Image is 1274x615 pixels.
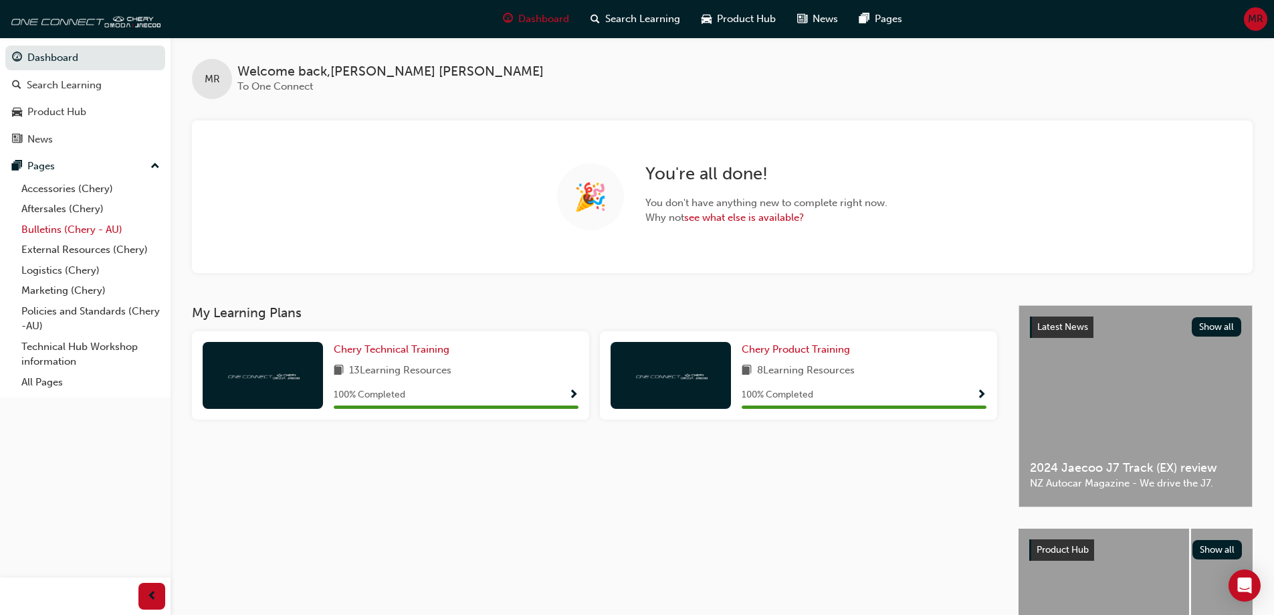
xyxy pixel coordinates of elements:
[1248,11,1263,27] span: MR
[875,11,902,27] span: Pages
[16,260,165,281] a: Logistics (Chery)
[16,179,165,199] a: Accessories (Chery)
[16,280,165,301] a: Marketing (Chery)
[7,5,161,32] img: oneconnect
[237,64,544,80] span: Welcome back , [PERSON_NAME] [PERSON_NAME]
[742,363,752,379] span: book-icon
[849,5,913,33] a: pages-iconPages
[5,46,165,70] a: Dashboard
[12,80,21,92] span: search-icon
[518,11,569,27] span: Dashboard
[1244,7,1267,31] button: MR
[16,301,165,337] a: Policies and Standards (Chery -AU)
[634,369,708,381] img: oneconnect
[645,210,887,226] span: Why not
[786,5,849,33] a: news-iconNews
[5,100,165,124] a: Product Hub
[605,11,680,27] span: Search Learning
[1019,305,1253,507] a: Latest NewsShow all2024 Jaecoo J7 Track (EX) reviewNZ Autocar Magazine - We drive the J7.
[492,5,580,33] a: guage-iconDashboard
[1192,317,1242,337] button: Show all
[1037,544,1089,555] span: Product Hub
[27,159,55,174] div: Pages
[237,80,313,92] span: To One Connect
[568,389,578,402] span: Show Progress
[5,154,165,179] button: Pages
[12,106,22,118] span: car-icon
[976,389,986,402] span: Show Progress
[503,11,513,27] span: guage-icon
[684,211,804,224] a: see what else is available?
[1192,540,1243,559] button: Show all
[574,189,607,205] span: 🎉
[12,134,22,146] span: news-icon
[27,78,102,93] div: Search Learning
[797,11,807,27] span: news-icon
[813,11,838,27] span: News
[568,387,578,404] button: Show Progress
[334,342,455,357] a: Chery Technical Training
[591,11,600,27] span: search-icon
[147,588,157,605] span: prev-icon
[1030,460,1241,476] span: 2024 Jaecoo J7 Track (EX) review
[717,11,776,27] span: Product Hub
[349,363,451,379] span: 13 Learning Resources
[192,305,997,321] h3: My Learning Plans
[5,73,165,98] a: Search Learning
[226,369,300,381] img: oneconnect
[12,52,22,64] span: guage-icon
[859,11,869,27] span: pages-icon
[976,387,986,404] button: Show Progress
[16,219,165,240] a: Bulletins (Chery - AU)
[1029,539,1242,561] a: Product HubShow all
[742,387,813,403] span: 100 % Completed
[1030,476,1241,491] span: NZ Autocar Magazine - We drive the J7.
[742,342,855,357] a: Chery Product Training
[5,127,165,152] a: News
[150,158,160,175] span: up-icon
[702,11,712,27] span: car-icon
[645,163,887,185] h2: You ' re all done!
[16,372,165,393] a: All Pages
[1030,317,1241,338] a: Latest NewsShow all
[334,343,449,355] span: Chery Technical Training
[16,199,165,219] a: Aftersales (Chery)
[16,240,165,260] a: External Resources (Chery)
[645,195,887,211] span: You don ' t have anything new to complete right now.
[27,132,53,147] div: News
[334,387,405,403] span: 100 % Completed
[5,43,165,154] button: DashboardSearch LearningProduct HubNews
[757,363,855,379] span: 8 Learning Resources
[16,337,165,372] a: Technical Hub Workshop information
[27,104,86,120] div: Product Hub
[334,363,344,379] span: book-icon
[580,5,691,33] a: search-iconSearch Learning
[1229,569,1261,602] div: Open Intercom Messenger
[742,343,850,355] span: Chery Product Training
[205,72,220,87] span: MR
[1037,321,1088,333] span: Latest News
[12,161,22,173] span: pages-icon
[691,5,786,33] a: car-iconProduct Hub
